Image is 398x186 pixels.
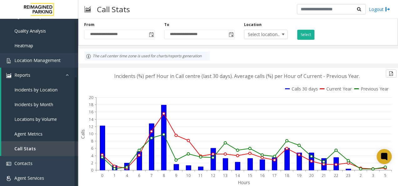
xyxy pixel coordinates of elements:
text: 0 [101,173,103,178]
text: 6 [91,146,93,151]
text: 3 [372,173,374,178]
text: 16 [260,173,264,178]
text: 17 [272,173,277,178]
a: Locations by Volume [1,112,78,127]
img: 'icon' [6,176,11,181]
text: 14 [89,117,94,122]
text: 10 [186,173,191,178]
text: 20 [309,173,314,178]
label: Location [244,22,262,28]
text: 22 [334,173,338,178]
span: Agent Metrics [14,131,43,137]
span: Call Stats [14,146,36,152]
button: Export to pdf [386,70,396,78]
span: Toggle popup [148,30,155,39]
text: 16 [89,109,93,115]
text: 5 [384,173,386,178]
text: 21 [322,173,326,178]
text: 14 [235,173,240,178]
span: Heatmap [14,43,33,49]
img: logout [385,6,390,13]
a: Incidents by Month [1,97,78,112]
div: The call center time zone is used for charts/reports generation [84,52,210,60]
span: Agent Services [14,175,44,181]
a: Agent Metrics [1,127,78,141]
text: 20 [89,95,93,100]
text: Incidents (%) perf Hour in Call centre (last 30 days). Average calls (%) per Hour of Current - Pr... [114,73,360,80]
text: 11 [198,173,203,178]
text: 7 [151,173,153,178]
button: Select [297,30,314,40]
span: Select location... [244,30,279,39]
span: Toggle popup [227,30,234,39]
text: 8 [91,138,93,144]
a: Reports [1,68,78,82]
text: 12 [211,173,215,178]
text: 10 [89,131,93,137]
img: pageIcon [84,2,91,17]
text: 0 [91,168,93,173]
label: To [164,22,169,28]
text: 2 [91,160,93,166]
text: 12 [89,124,93,129]
text: 23 [346,173,350,178]
img: 'icon' [6,58,11,63]
text: 2 [360,173,362,178]
text: 19 [297,173,301,178]
text: 18 [285,173,289,178]
label: From [84,22,94,28]
text: 6 [138,173,140,178]
a: Incidents by Location [1,82,78,97]
text: 18 [89,102,93,107]
text: 4 [126,173,128,178]
text: 1 [114,173,116,178]
a: Logout [369,6,390,13]
img: infoIcon.svg [86,54,91,59]
img: 'icon' [6,73,11,78]
span: Quality Analysis [14,28,46,34]
span: Incidents by Month [14,101,53,107]
span: Location Management [14,57,61,63]
text: 13 [223,173,227,178]
a: Call Stats [1,141,78,156]
text: Hours [238,179,250,185]
span: Reports [14,72,30,78]
span: Incidents by Location [14,87,58,93]
text: 9 [175,173,177,178]
text: 4 [91,153,94,158]
span: Locations by Volume [14,116,57,122]
text: Calls [80,129,86,139]
img: 'icon' [6,161,11,166]
text: 8 [163,173,165,178]
span: Contacts [14,160,33,166]
text: 15 [248,173,252,178]
h3: Call Stats [94,2,133,17]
